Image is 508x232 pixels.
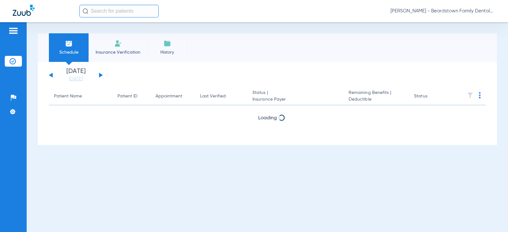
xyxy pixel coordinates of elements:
[65,40,73,47] img: Schedule
[200,93,242,100] div: Last Verified
[391,8,495,14] span: [PERSON_NAME] - Beardstown Family Dental
[93,49,143,56] span: Insurance Verification
[467,92,473,98] img: filter.svg
[54,49,84,56] span: Schedule
[117,93,137,100] div: Patient ID
[156,93,190,100] div: Appointment
[83,8,88,14] img: Search Icon
[152,49,182,56] span: History
[156,93,182,100] div: Appointment
[79,5,159,17] input: Search for patients
[349,96,404,103] span: Deductible
[54,93,107,100] div: Patient Name
[200,93,226,100] div: Last Verified
[57,76,95,82] a: [DATE]
[344,88,409,105] th: Remaining Benefits |
[247,88,344,105] th: Status |
[479,92,481,98] img: group-dot-blue.svg
[114,40,122,47] img: Manual Insurance Verification
[252,96,338,103] span: Insurance Payer
[8,27,18,35] img: hamburger-icon
[258,116,277,121] span: Loading
[409,88,452,105] th: Status
[13,5,35,16] img: Zuub Logo
[117,93,145,100] div: Patient ID
[164,40,171,47] img: History
[54,93,82,100] div: Patient Name
[57,68,95,82] li: [DATE]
